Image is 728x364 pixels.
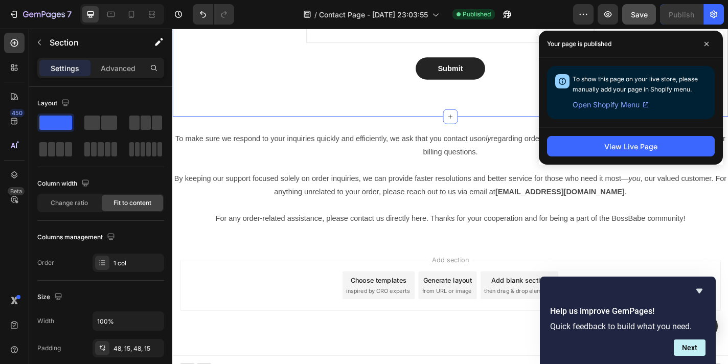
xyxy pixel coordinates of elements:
button: Hide survey [693,285,706,297]
div: Order [37,258,54,267]
span: Fit to content [113,198,151,208]
p: By keeping our support focused solely on order inquiries, we can provide faster resolutions and b... [1,158,612,188]
span: inspired by CRO experts [192,285,262,294]
p: Quick feedback to build what you need. [550,322,706,331]
p: Settings [51,63,79,74]
div: Beta [8,187,25,195]
div: Generate layout [277,272,331,283]
span: Change ratio [51,198,88,208]
button: Next question [674,339,706,356]
div: 48, 15, 48, 15 [113,344,162,353]
div: Choose templates [197,272,259,283]
p: For any order-related assistance, please contact us directly here. Thanks for your cooperation an... [1,202,612,217]
span: / [314,9,317,20]
div: Width [37,316,54,326]
div: 450 [10,109,25,117]
div: 1 col [113,259,162,268]
i: you [504,161,517,170]
i: only [336,117,351,126]
button: View Live Page [547,136,715,156]
div: Columns management [37,231,117,244]
button: Publish [660,4,703,25]
p: Your page is published [547,39,611,49]
span: Published [463,10,491,19]
div: Column width [37,177,92,191]
span: To show this page on your live store, please manually add your page in Shopify menu. [573,75,698,93]
button: Submit [268,32,345,56]
iframe: Design area [172,29,728,364]
p: To make sure we respond to your inquiries quickly and efficiently, we ask that you contact us reg... [1,115,612,144]
span: Add section [283,249,331,260]
div: Add blank section [352,272,414,283]
div: Submit [293,38,321,50]
div: View Live Page [604,141,657,152]
div: Undo/Redo [193,4,234,25]
div: Size [37,290,64,304]
span: then drag & drop elements [344,285,420,294]
span: Contact Page - [DATE] 23:03:55 [319,9,428,20]
p: Section [50,36,133,49]
h2: Help us improve GemPages! [550,305,706,317]
button: Save [622,4,656,25]
span: Save [631,10,648,19]
span: from URL or image [276,285,330,294]
p: 7 [67,8,72,20]
button: 7 [4,4,76,25]
div: Publish [669,9,694,20]
span: Open Shopify Menu [573,99,640,111]
p: Advanced [101,63,135,74]
div: Layout [37,97,72,110]
div: Padding [37,344,61,353]
div: Help us improve GemPages! [550,285,706,356]
strong: [EMAIL_ADDRESS][DOMAIN_NAME] [356,176,499,185]
input: Auto [93,312,164,330]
